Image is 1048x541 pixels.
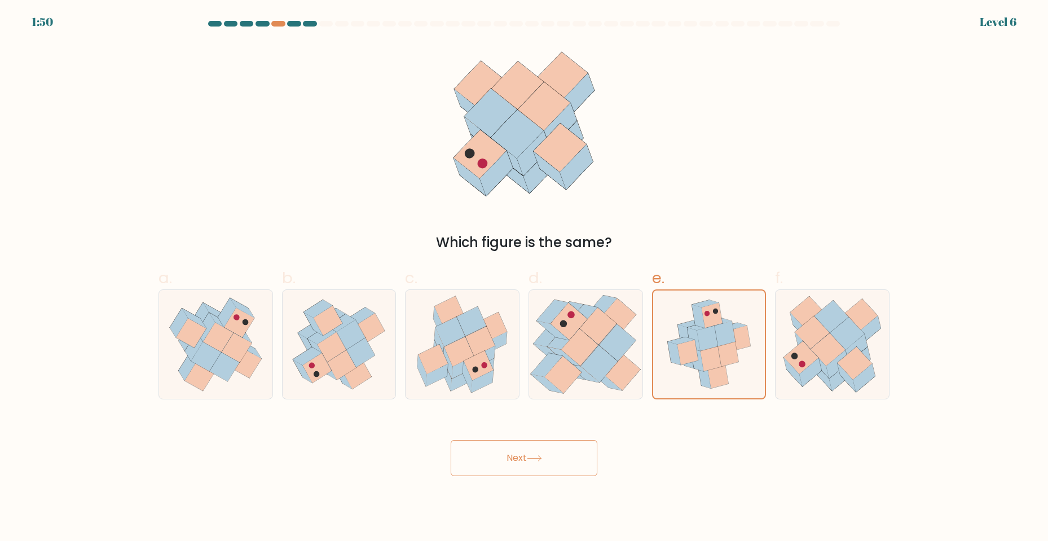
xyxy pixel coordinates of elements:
[775,267,783,289] span: f.
[405,267,417,289] span: c.
[165,232,883,253] div: Which figure is the same?
[158,267,172,289] span: a.
[529,267,542,289] span: d.
[32,14,53,30] div: 1:50
[980,14,1016,30] div: Level 6
[451,440,597,476] button: Next
[282,267,296,289] span: b.
[652,267,664,289] span: e.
